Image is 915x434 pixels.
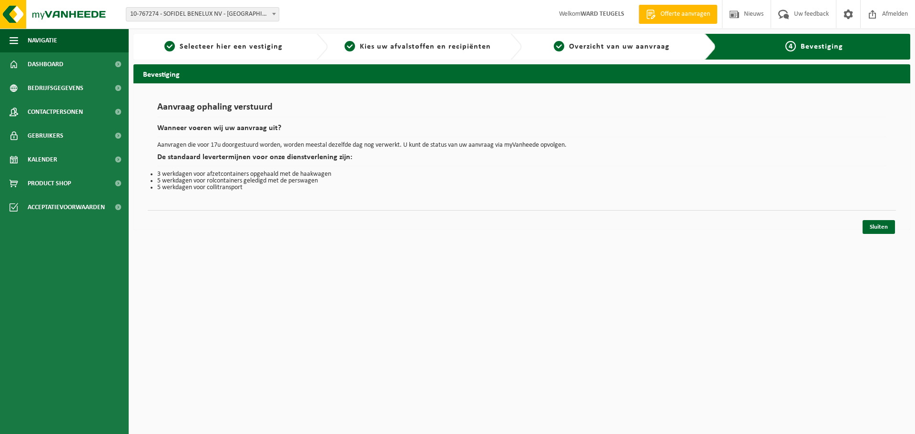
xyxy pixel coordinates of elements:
[527,41,697,52] a: 3Overzicht van uw aanvraag
[658,10,712,19] span: Offerte aanvragen
[360,43,491,50] span: Kies uw afvalstoffen en recipiënten
[863,220,895,234] a: Sluiten
[569,43,670,50] span: Overzicht van uw aanvraag
[28,29,57,52] span: Navigatie
[157,142,886,149] p: Aanvragen die voor 17u doorgestuurd worden, worden meestal dezelfde dag nog verwerkt. U kunt de s...
[157,153,886,166] h2: De standaard levertermijnen voor onze dienstverlening zijn:
[28,124,63,148] span: Gebruikers
[28,100,83,124] span: Contactpersonen
[580,10,624,18] strong: WARD TEUGELS
[28,148,57,172] span: Kalender
[126,7,279,21] span: 10-767274 - SOFIDEL BENELUX NV - DUFFEL
[157,184,886,191] li: 5 werkdagen voor collitransport
[554,41,564,51] span: 3
[138,41,309,52] a: 1Selecteer hier een vestiging
[164,41,175,51] span: 1
[157,171,886,178] li: 3 werkdagen voor afzetcontainers opgehaald met de haakwagen
[345,41,355,51] span: 2
[157,178,886,184] li: 5 werkdagen voor rolcontainers geledigd met de perswagen
[801,43,843,50] span: Bevestiging
[133,64,910,83] h2: Bevestiging
[28,172,71,195] span: Product Shop
[28,52,63,76] span: Dashboard
[157,124,886,137] h2: Wanneer voeren wij uw aanvraag uit?
[180,43,283,50] span: Selecteer hier een vestiging
[157,102,886,117] h1: Aanvraag ophaling verstuurd
[333,41,503,52] a: 2Kies uw afvalstoffen en recipiënten
[785,41,796,51] span: 4
[126,8,279,21] span: 10-767274 - SOFIDEL BENELUX NV - DUFFEL
[28,76,83,100] span: Bedrijfsgegevens
[28,195,105,219] span: Acceptatievoorwaarden
[639,5,717,24] a: Offerte aanvragen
